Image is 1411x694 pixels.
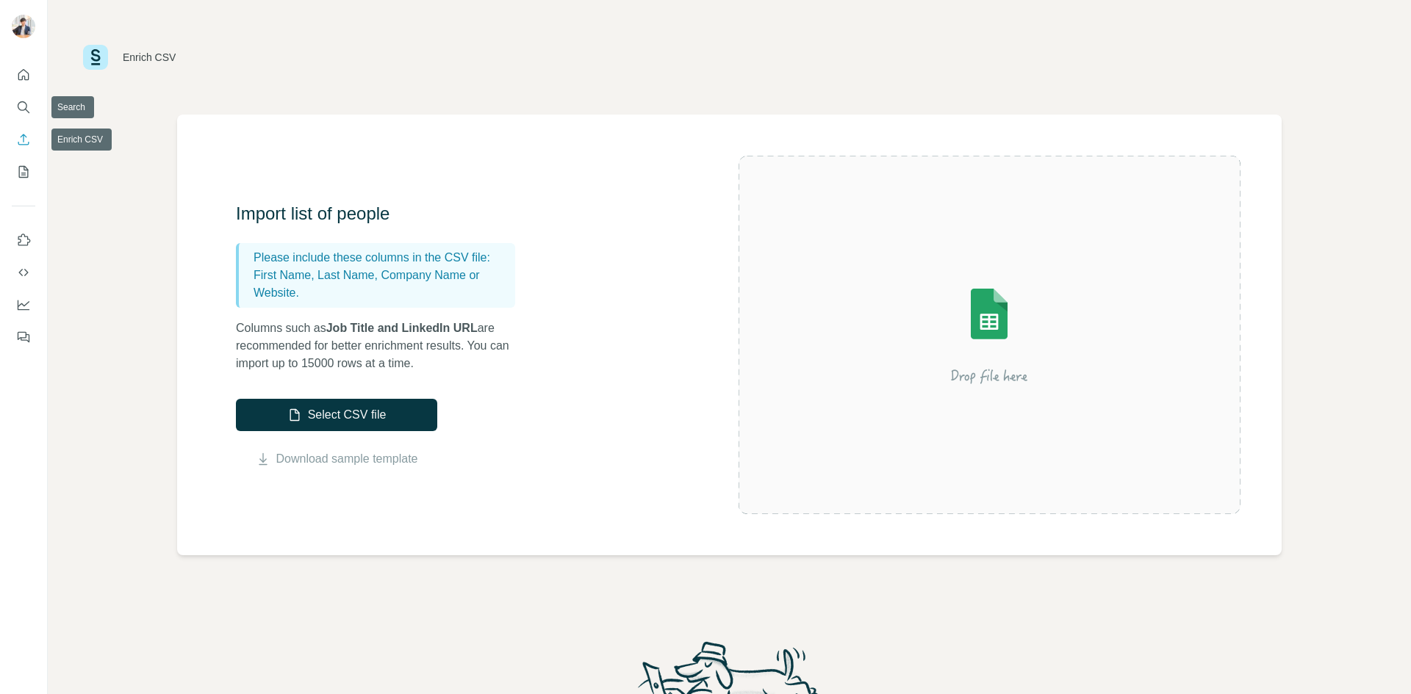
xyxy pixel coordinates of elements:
[12,259,35,286] button: Use Surfe API
[83,45,108,70] img: Surfe Logo
[276,450,418,468] a: Download sample template
[236,450,437,468] button: Download sample template
[326,322,478,334] span: Job Title and LinkedIn URL
[236,202,530,225] h3: Import list of people
[123,50,176,65] div: Enrich CSV
[254,249,509,267] p: Please include these columns in the CSV file:
[12,126,35,153] button: Enrich CSV
[857,247,1121,423] img: Surfe Illustration - Drop file here or select below
[12,62,35,88] button: Quick start
[236,399,437,431] button: Select CSV file
[12,94,35,120] button: Search
[12,227,35,253] button: Use Surfe on LinkedIn
[12,159,35,185] button: My lists
[12,324,35,350] button: Feedback
[254,267,509,302] p: First Name, Last Name, Company Name or Website.
[12,292,35,318] button: Dashboard
[236,319,530,372] p: Columns such as are recommended for better enrichment results. You can import up to 15000 rows at...
[12,15,35,38] img: Avatar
